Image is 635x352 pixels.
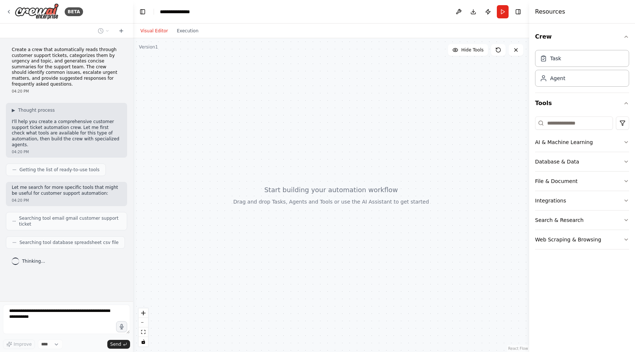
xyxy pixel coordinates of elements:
button: Start a new chat [115,26,127,35]
button: Click to speak your automation idea [116,321,127,332]
div: BETA [65,7,83,16]
span: Searching tool email gmail customer support ticket [19,215,121,227]
button: Hide left sidebar [137,7,148,17]
span: ▶ [12,107,15,113]
button: Database & Data [535,152,629,171]
p: I'll help you create a comprehensive customer support ticket automation crew. Let me first check ... [12,119,121,148]
span: Getting the list of ready-to-use tools [19,167,100,173]
span: Send [110,341,121,347]
button: Execution [172,26,203,35]
h4: Resources [535,7,565,16]
button: Web Scraping & Browsing [535,230,629,249]
button: Improve [3,340,35,349]
span: Searching tool database spreadsheet csv file [19,240,119,245]
button: Tools [535,93,629,114]
button: zoom in [139,308,148,318]
div: React Flow controls [139,308,148,346]
button: Crew [535,26,629,47]
img: Logo [15,3,59,20]
a: React Flow attribution [508,346,528,351]
button: File & Document [535,172,629,191]
button: zoom out [139,318,148,327]
div: Crew [535,47,629,93]
button: Visual Editor [136,26,172,35]
span: Thought process [18,107,55,113]
span: Improve [14,341,32,347]
p: Create a crew that automatically reads through customer support tickets, categorizes them by urge... [12,47,121,87]
p: Let me search for more specific tools that might be useful for customer support automation: [12,185,121,196]
button: toggle interactivity [139,337,148,346]
button: Hide right sidebar [513,7,523,17]
button: Hide Tools [448,44,488,56]
button: ▶Thought process [12,107,55,113]
button: Switch to previous chat [95,26,112,35]
button: Search & Research [535,211,629,230]
div: Agent [550,75,565,82]
nav: breadcrumb [160,8,198,15]
button: Integrations [535,191,629,210]
div: 04:20 PM [12,198,121,203]
div: 04:20 PM [12,89,121,94]
div: Version 1 [139,44,158,50]
span: Thinking... [22,258,45,264]
button: fit view [139,327,148,337]
button: Send [107,340,130,349]
div: Tools [535,114,629,255]
div: Task [550,55,561,62]
div: 04:20 PM [12,149,121,155]
button: AI & Machine Learning [535,133,629,152]
span: Hide Tools [461,47,484,53]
